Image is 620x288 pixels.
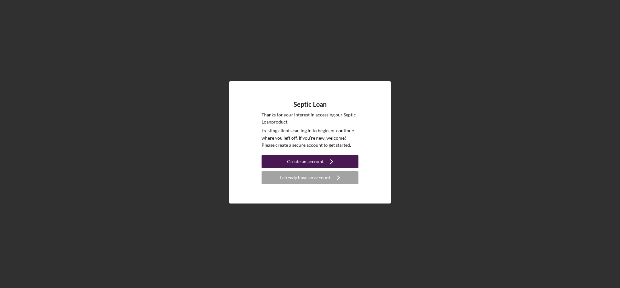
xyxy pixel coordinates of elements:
[262,111,358,126] p: Thanks for your interest in accessing our Septic Loan product.
[280,171,330,184] div: I already have an account
[262,155,358,168] button: Create an account
[287,155,324,168] div: Create an account
[294,101,326,108] h4: Septic Loan
[262,127,358,149] p: Existing clients can log in to begin, or continue where you left off. If you're new, welcome! Ple...
[262,155,358,170] a: Create an account
[262,171,358,184] button: I already have an account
